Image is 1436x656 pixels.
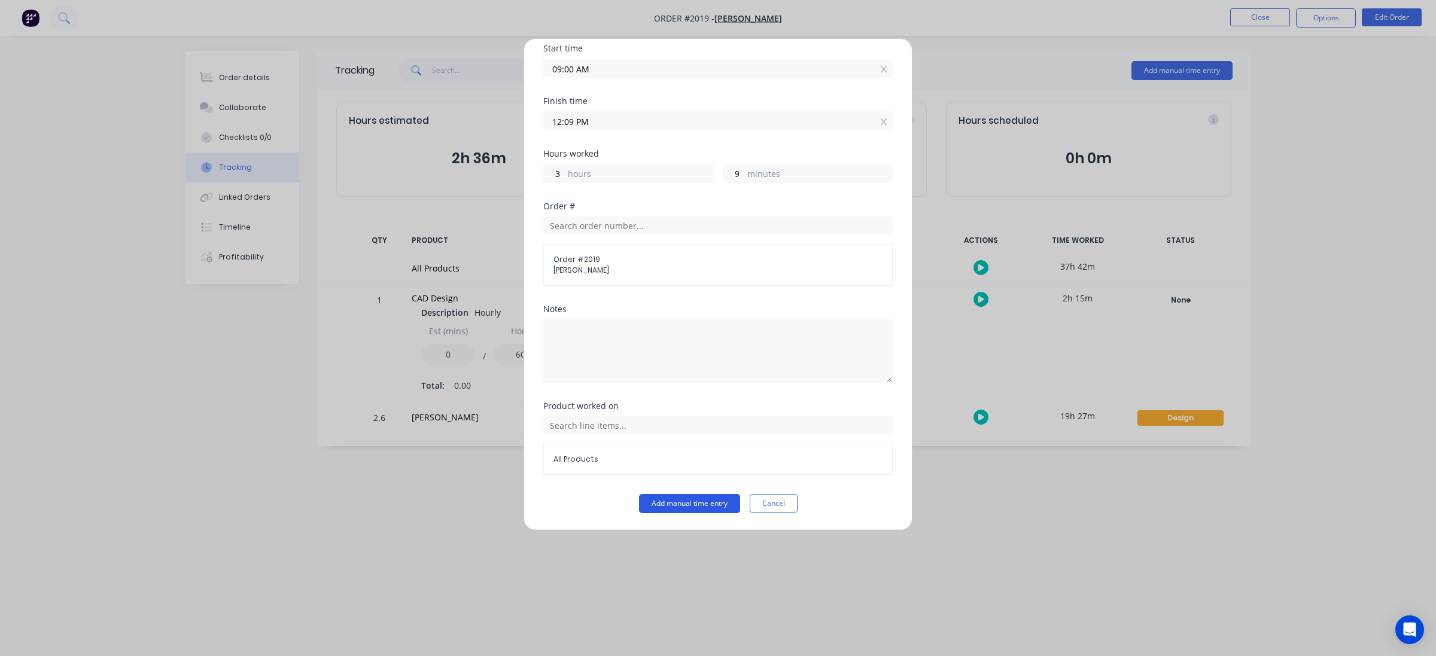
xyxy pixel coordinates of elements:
[553,265,883,276] span: [PERSON_NAME]
[750,494,798,513] button: Cancel
[568,167,713,182] label: hours
[1395,615,1424,644] div: Open Intercom Messenger
[544,164,565,182] input: 0
[543,416,893,434] input: Search line items...
[543,97,893,105] div: Finish time
[639,494,740,513] button: Add manual time entry
[543,202,893,210] div: Order #
[543,305,893,313] div: Notes
[553,454,883,465] span: All Products
[543,216,893,234] input: Search order number...
[543,44,893,53] div: Start time
[543,149,893,158] div: Hours worked
[723,164,744,182] input: 0
[747,167,892,182] label: minutes
[553,254,883,265] span: Order # 2019
[543,402,893,410] div: Product worked on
